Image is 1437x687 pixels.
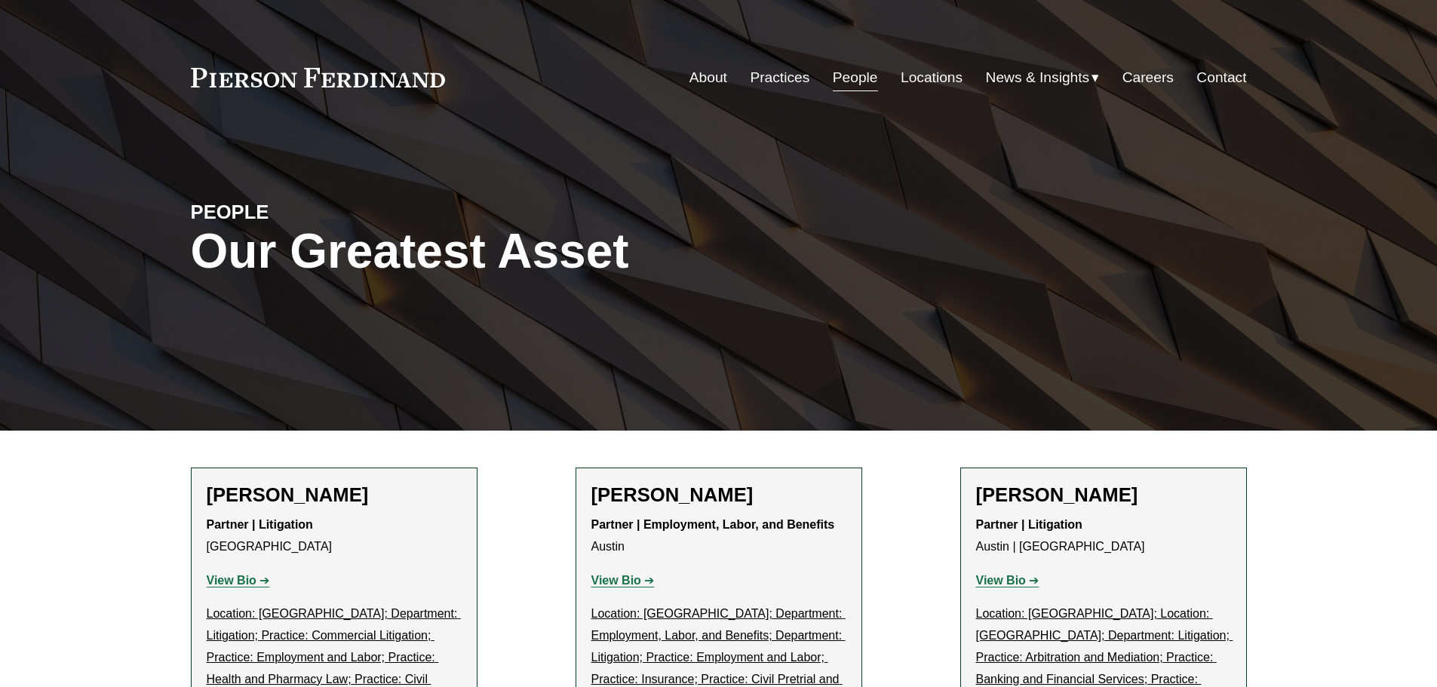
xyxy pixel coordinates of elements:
[976,483,1231,507] h2: [PERSON_NAME]
[976,514,1231,558] p: Austin | [GEOGRAPHIC_DATA]
[191,224,895,279] h1: Our Greatest Asset
[591,518,835,531] strong: Partner | Employment, Labor, and Benefits
[207,574,270,587] a: View Bio
[976,518,1082,531] strong: Partner | Litigation
[901,63,963,92] a: Locations
[591,574,641,587] strong: View Bio
[689,63,727,92] a: About
[1196,63,1246,92] a: Contact
[191,200,455,224] h4: PEOPLE
[750,63,809,92] a: Practices
[986,63,1100,92] a: folder dropdown
[207,514,462,558] p: [GEOGRAPHIC_DATA]
[833,63,878,92] a: People
[986,65,1090,91] span: News & Insights
[976,574,1026,587] strong: View Bio
[207,574,256,587] strong: View Bio
[207,483,462,507] h2: [PERSON_NAME]
[1122,63,1174,92] a: Careers
[591,574,655,587] a: View Bio
[976,574,1039,587] a: View Bio
[591,483,846,507] h2: [PERSON_NAME]
[591,514,846,558] p: Austin
[207,518,313,531] strong: Partner | Litigation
